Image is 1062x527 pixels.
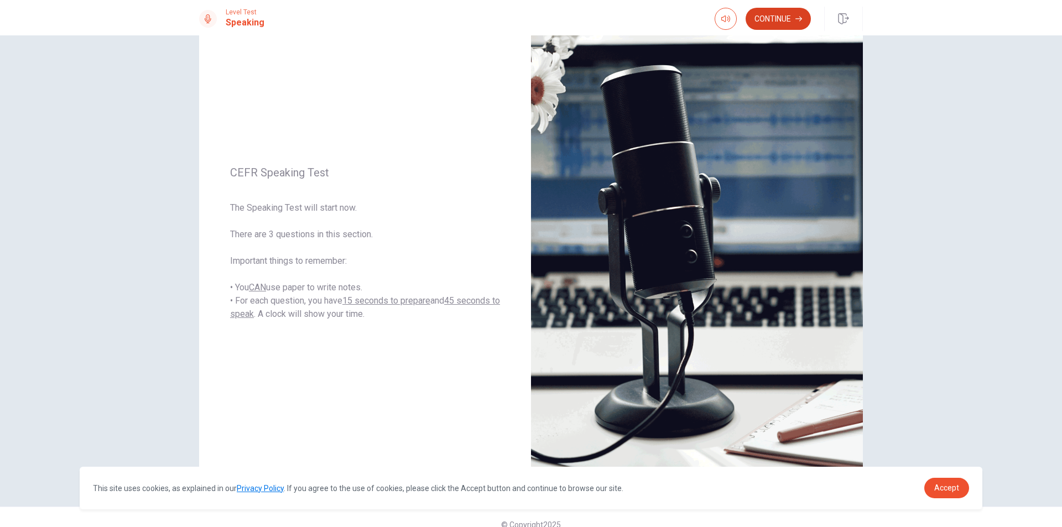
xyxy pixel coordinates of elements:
a: Privacy Policy [237,484,284,493]
h1: Speaking [226,16,264,29]
a: dismiss cookie message [924,478,969,498]
u: CAN [249,282,266,293]
span: CEFR Speaking Test [230,166,500,179]
img: speaking intro [531,2,863,484]
div: cookieconsent [80,467,982,509]
span: Accept [934,483,959,492]
span: Level Test [226,8,264,16]
u: 15 seconds to prepare [342,295,430,306]
span: This site uses cookies, as explained in our . If you agree to the use of cookies, please click th... [93,484,623,493]
span: The Speaking Test will start now. There are 3 questions in this section. Important things to reme... [230,201,500,321]
button: Continue [746,8,811,30]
